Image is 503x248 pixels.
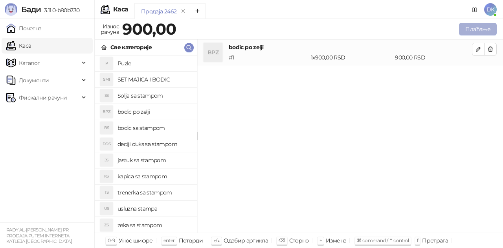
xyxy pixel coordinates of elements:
[204,43,222,62] div: BPZ
[163,237,175,243] span: enter
[100,122,113,134] div: BS
[117,105,191,118] h4: bodic po zelji
[100,186,113,199] div: TS
[468,3,481,16] a: Документација
[6,38,31,54] a: Каса
[117,122,191,134] h4: bodic sa stampom
[19,55,40,71] span: Каталог
[309,53,393,62] div: 1 x 900,00 RSD
[21,5,41,14] span: Бади
[229,43,472,52] h4: bodic po zelji
[122,19,176,39] strong: 900,00
[224,235,268,246] div: Одабир артикла
[117,219,191,231] h4: zeka sa stampom
[100,154,113,167] div: JS
[113,6,128,13] div: Каса
[119,235,153,246] div: Унос шифре
[326,235,346,246] div: Измена
[100,89,113,102] div: SS
[117,202,191,215] h4: usluzna stampa
[117,170,191,183] h4: kapica sa stampom
[100,105,113,118] div: BPZ
[178,8,188,15] button: remove
[100,138,113,150] div: DDS
[100,57,113,70] div: P
[117,57,191,70] h4: Puzle
[100,170,113,183] div: KS
[6,227,72,244] small: RADY AL-[PERSON_NAME] PR PRODAJA PUTEM INTERNETA KATLEJA [GEOGRAPHIC_DATA]
[117,89,191,102] h4: Solja sa stampom
[422,235,448,246] div: Претрага
[117,73,191,86] h4: SET MAJICA I BODIC
[6,20,42,36] a: Почетна
[484,3,497,16] span: DK
[100,202,113,215] div: US
[227,53,309,62] div: # 1
[190,3,206,19] button: Add tab
[5,3,17,16] img: Logo
[117,186,191,199] h4: trenerka sa stampom
[213,237,220,243] span: ↑/↓
[393,53,474,62] div: 900,00 RSD
[95,55,197,233] div: grid
[117,138,191,150] h4: deciji duks sa stampom
[110,43,152,52] div: Све категорије
[99,21,121,37] div: Износ рачуна
[279,237,285,243] span: ⌫
[459,23,497,35] button: Плаћање
[319,237,322,243] span: +
[100,219,113,231] div: ZS
[19,72,49,88] span: Документи
[289,235,309,246] div: Сторно
[117,154,191,167] h4: jastuk sa stampom
[108,237,115,243] span: 0-9
[417,237,418,243] span: f
[19,90,67,105] span: Фискални рачуни
[357,237,409,243] span: ⌘ command / ⌃ control
[100,73,113,86] div: SMI
[41,7,79,14] span: 3.11.0-b80b730
[141,7,176,16] div: Продаја 2462
[179,235,203,246] div: Потврди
